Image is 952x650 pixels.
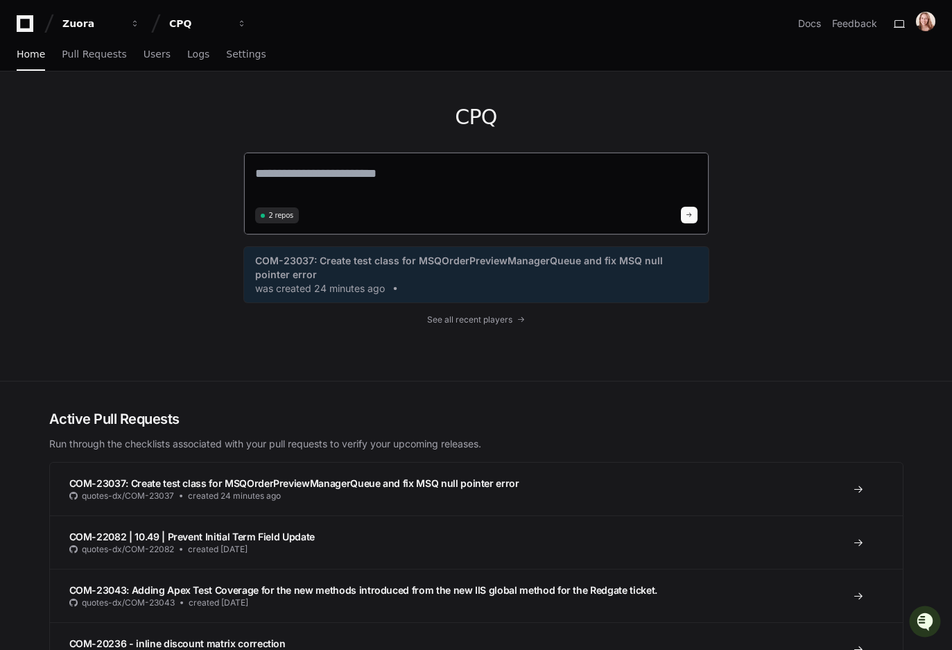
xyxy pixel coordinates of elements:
[269,210,294,221] span: 2 repos
[427,314,512,325] span: See all recent players
[138,146,168,156] span: Pylon
[14,55,252,78] div: Welcome
[50,463,903,515] a: COM-23037: Create test class for MSQOrderPreviewManagerQueue and fix MSQ null pointer errorquotes...
[47,117,175,128] div: We're available if you need us!
[188,544,248,555] span: created [DATE]
[14,14,42,42] img: PlayerZero
[49,409,903,429] h2: Active Pull Requests
[187,39,209,71] a: Logs
[908,604,945,642] iframe: Open customer support
[62,17,122,31] div: Zuora
[189,597,248,608] span: created [DATE]
[226,50,266,58] span: Settings
[236,108,252,124] button: Start new chat
[17,39,45,71] a: Home
[50,515,903,569] a: COM-22082 | 10.49 | Prevent Initial Term Field Updatequotes-dx/COM-22082created [DATE]
[62,50,126,58] span: Pull Requests
[226,39,266,71] a: Settings
[82,544,174,555] span: quotes-dx/COM-22082
[82,597,175,608] span: quotes-dx/COM-23043
[69,638,286,649] span: COM-20236 - inline discount matrix correction
[255,254,698,296] a: COM-23037: Create test class for MSQOrderPreviewManagerQueue and fix MSQ null pointer errorwas cr...
[255,282,385,296] span: was created 24 minutes ago
[169,17,229,31] div: CPQ
[144,39,171,71] a: Users
[188,490,281,502] span: created 24 minutes ago
[69,477,519,489] span: COM-23037: Create test class for MSQOrderPreviewManagerQueue and fix MSQ null pointer error
[255,254,698,282] span: COM-23037: Create test class for MSQOrderPreviewManagerQueue and fix MSQ null pointer error
[49,437,903,451] p: Run through the checklists associated with your pull requests to verify your upcoming releases.
[832,17,877,31] button: Feedback
[47,103,227,117] div: Start new chat
[14,103,39,128] img: 1756235613930-3d25f9e4-fa56-45dd-b3ad-e072dfbd1548
[243,105,709,130] h1: CPQ
[798,17,821,31] a: Docs
[69,531,315,542] span: COM-22082 | 10.49 | Prevent Initial Term Field Update
[187,50,209,58] span: Logs
[916,12,935,31] img: ACg8ocIU-Sb2BxnMcntMXmziFCr-7X-gNNbgA1qH7xs1u4x9U1zCTVyX=s96-c
[82,490,174,502] span: quotes-dx/COM-23037
[164,11,252,36] button: CPQ
[243,314,709,325] a: See all recent players
[69,584,657,596] span: COM-23043: Adding Apex Test Coverage for the new methods introduced from the new IIS global metho...
[144,50,171,58] span: Users
[50,569,903,622] a: COM-23043: Adding Apex Test Coverage for the new methods introduced from the new IIS global metho...
[98,145,168,156] a: Powered byPylon
[17,50,45,58] span: Home
[62,39,126,71] a: Pull Requests
[57,11,146,36] button: Zuora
